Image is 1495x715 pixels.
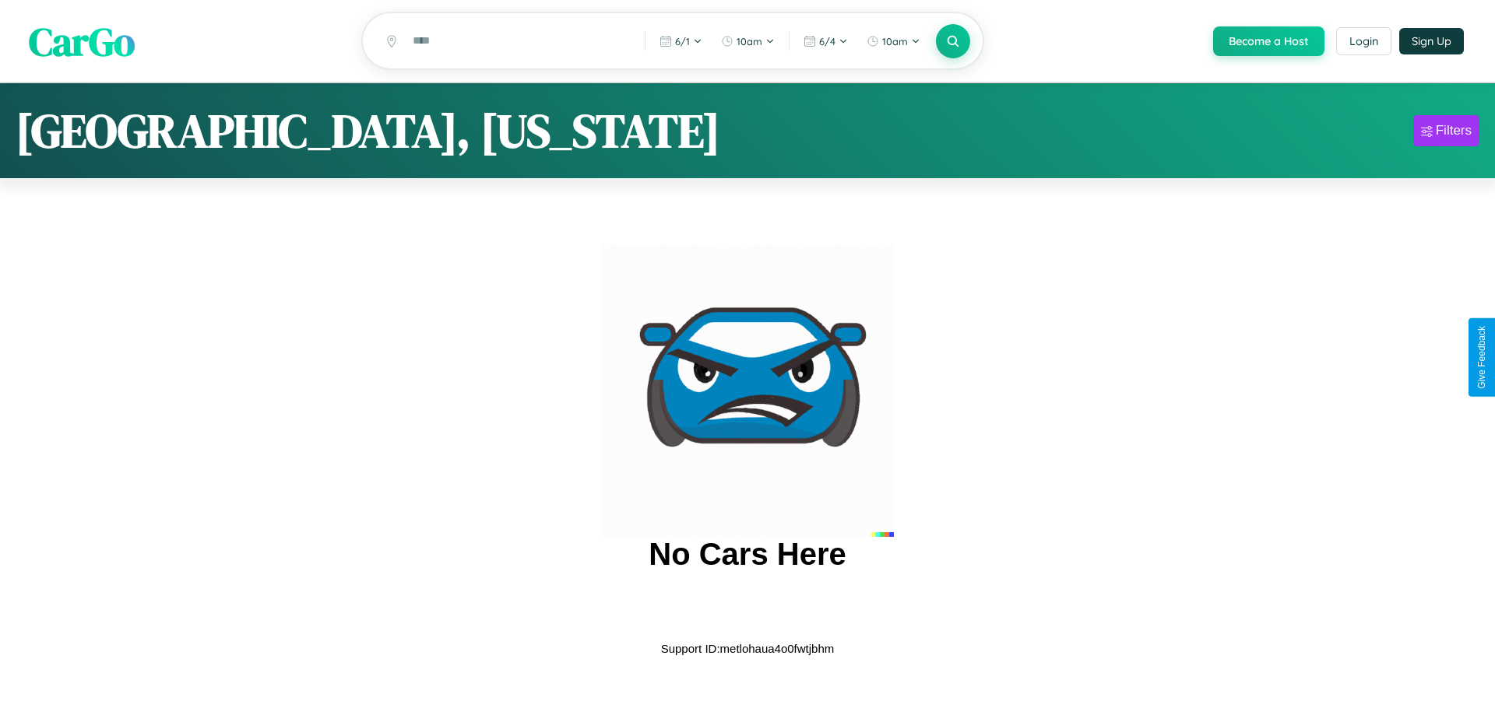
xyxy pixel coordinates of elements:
button: 6/1 [652,29,710,54]
div: Filters [1436,123,1472,138]
button: 10am [859,29,928,54]
button: 10am [713,29,783,54]
button: Become a Host [1213,26,1324,56]
span: 6 / 4 [819,35,835,47]
span: CarGo [29,14,135,68]
p: Support ID: metlohaua4o0fwtjbhm [661,638,835,659]
span: 10am [882,35,908,47]
h2: No Cars Here [649,537,846,572]
div: Give Feedback [1476,326,1487,389]
button: Login [1336,27,1391,55]
button: Filters [1413,115,1479,146]
img: car [601,244,894,537]
span: 6 / 1 [675,35,690,47]
button: 6/4 [796,29,856,54]
span: 10am [737,35,762,47]
h1: [GEOGRAPHIC_DATA], [US_STATE] [16,99,720,163]
button: Sign Up [1399,28,1464,54]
